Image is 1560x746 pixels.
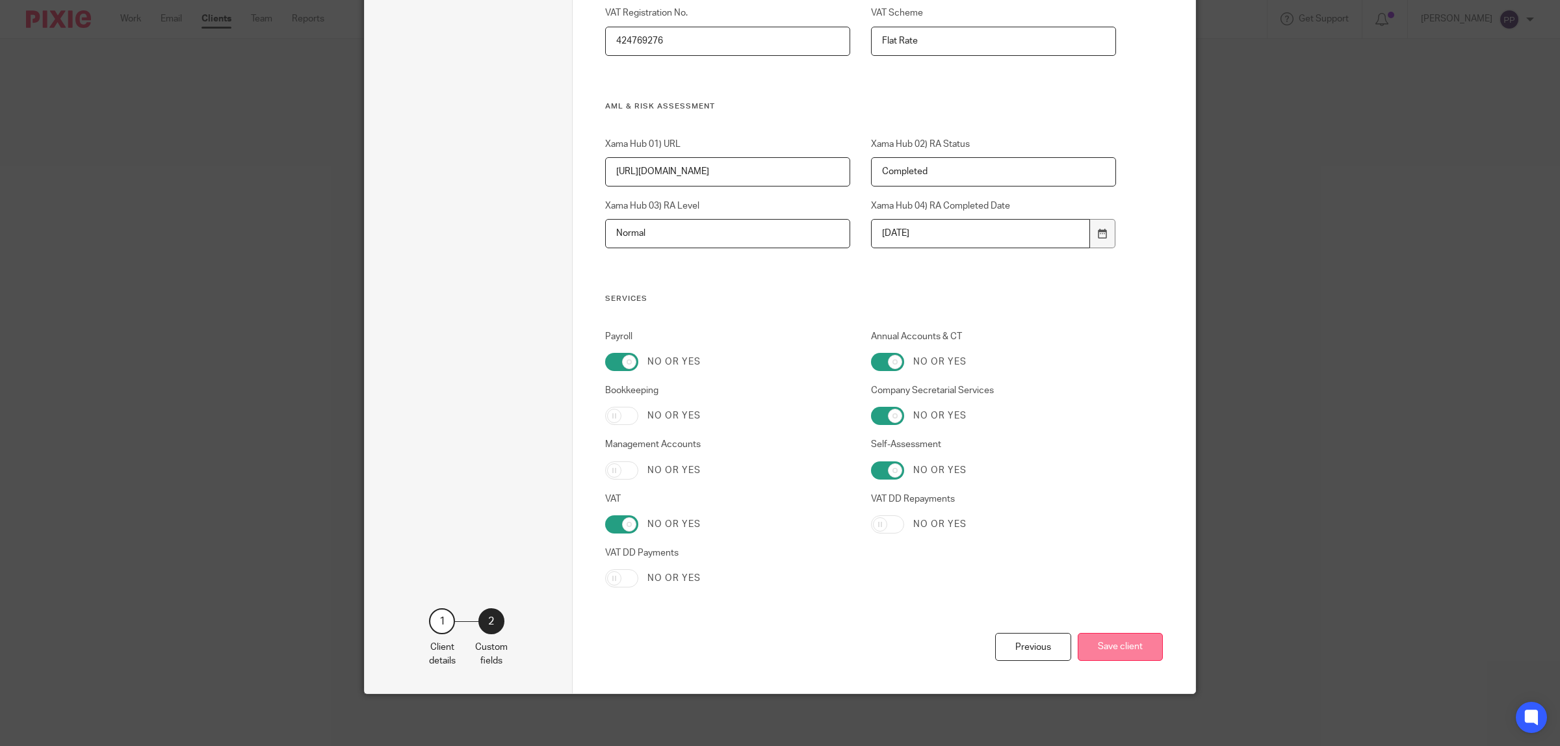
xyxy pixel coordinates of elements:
h3: AML & Risk Assessment [605,101,1117,112]
label: No or yes [647,355,701,368]
label: Self-Assessment [871,438,1117,451]
label: Xama Hub 04) RA Completed Date [871,199,1117,212]
label: VAT Registration No. [605,6,851,19]
p: Client details [429,641,456,667]
label: No or yes [913,355,967,368]
label: Xama Hub 02) RA Status [871,138,1117,151]
label: Company Secretarial Services [871,384,1117,397]
label: No or yes [913,409,967,422]
button: Save client [1078,633,1163,661]
div: 1 [429,608,455,634]
label: No or yes [913,464,967,477]
p: Custom fields [475,641,508,667]
label: No or yes [647,518,701,531]
label: Management Accounts [605,438,851,451]
div: 2 [478,608,504,634]
label: No or yes [647,464,701,477]
label: No or yes [647,572,701,585]
label: Xama Hub 03) RA Level [605,199,851,212]
label: No or yes [647,409,701,422]
input: YYYY-MM-DD [871,219,1091,248]
label: Payroll [605,330,851,343]
label: Annual Accounts & CT [871,330,1117,343]
div: Previous [995,633,1071,661]
label: VAT Scheme [871,6,1117,19]
label: VAT DD Payments [605,547,851,559]
label: No or yes [913,518,967,531]
label: Xama Hub 01) URL [605,138,851,151]
label: VAT [605,493,851,506]
label: Bookkeeping [605,384,851,397]
label: VAT DD Repayments [871,493,1117,506]
h3: Services [605,294,1117,304]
